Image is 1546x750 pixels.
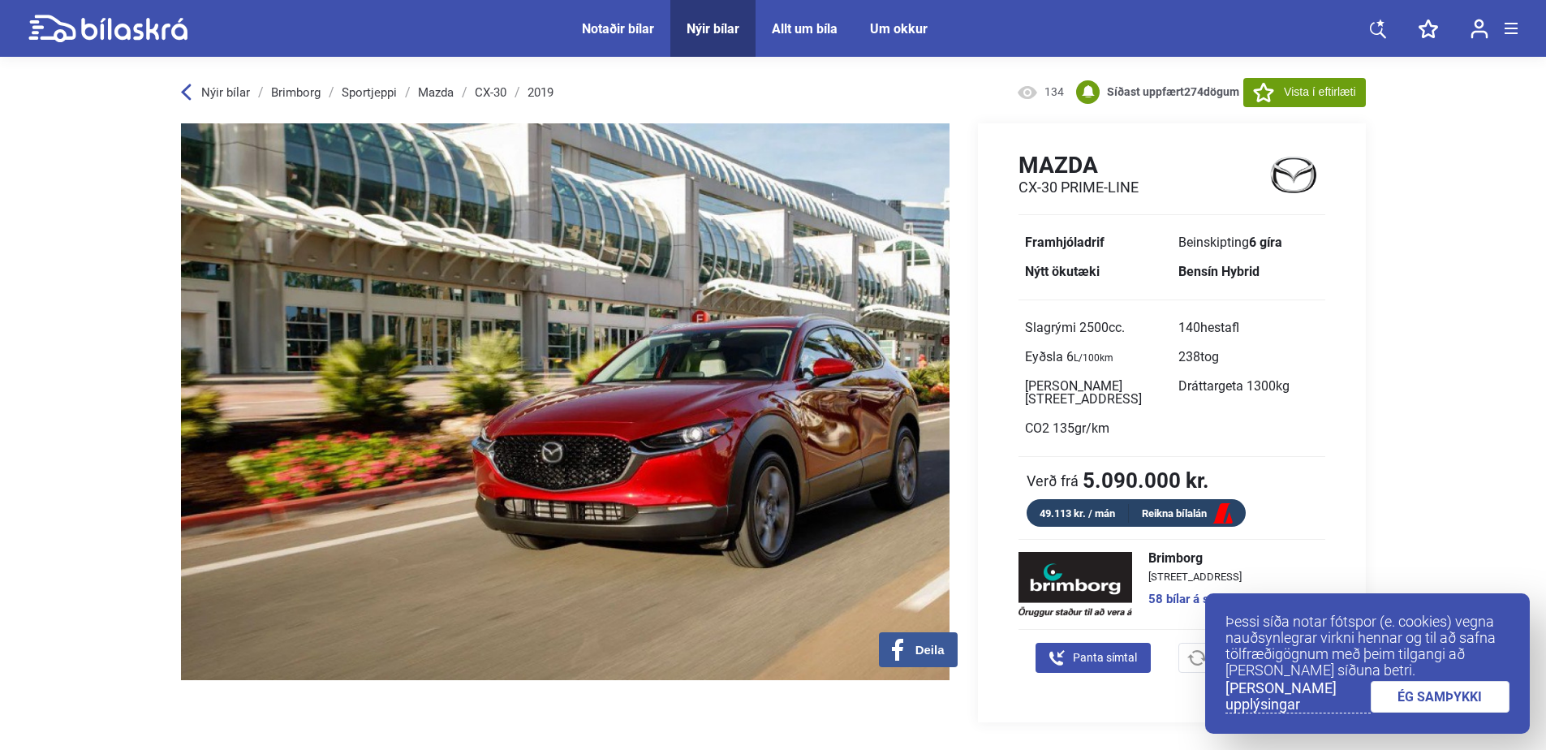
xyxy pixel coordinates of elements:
b: Bensín Hybrid [1178,264,1260,279]
a: Um okkur [870,21,928,37]
a: Nýir bílar [687,21,739,37]
b: 5.090.000 kr. [1083,470,1209,491]
span: 140 [1178,320,1239,335]
span: Verð frá [1027,472,1079,489]
span: CO2 135 [1025,420,1109,436]
p: Þessi síða notar fótspor (e. cookies) vegna nauðsynlegrar virkni hennar og til að safna tölfræðig... [1225,614,1509,679]
span: Deila [915,643,945,657]
a: Allt um bíla [772,21,838,37]
a: Sportjeppi [342,86,397,99]
h2: CX-30 Prime-line [1018,179,1139,196]
a: 2019 [528,86,553,99]
a: Brimborg [271,86,321,99]
button: Deila [879,632,958,667]
span: [PERSON_NAME][STREET_ADDRESS] [1025,378,1142,407]
b: Framhjóladrif [1025,235,1105,250]
span: Vista í eftirlæti [1284,84,1355,101]
span: Eyðsla 6 [1025,349,1113,364]
span: tog [1200,349,1219,364]
b: Síðast uppfært dögum [1107,85,1239,98]
b: Nýtt ökutæki [1025,264,1100,279]
span: 134 [1044,84,1065,101]
b: 6 gíra [1249,235,1282,250]
span: hestafl [1200,320,1239,335]
img: user-login.svg [1471,19,1488,39]
a: Mazda [418,86,454,99]
h1: Mazda [1018,152,1139,179]
span: 238 [1178,349,1219,364]
a: 58 bílar á söluskrá [1148,593,1249,606]
a: CX-30 [475,86,506,99]
span: kg [1276,378,1290,394]
a: Reikna bílalán [1129,504,1246,524]
sub: L/100km [1074,352,1113,364]
span: cc. [1109,320,1125,335]
span: Brimborg [1148,552,1249,565]
a: Notaðir bílar [582,21,654,37]
a: ÉG SAMÞYKKI [1371,681,1510,713]
span: Beinskipting [1178,235,1282,250]
span: gr/km [1074,420,1109,436]
a: [PERSON_NAME] upplýsingar [1225,680,1371,713]
span: 274 [1184,85,1204,98]
div: 49.113 kr. / mán [1027,504,1129,523]
span: Dráttargeta 1300 [1178,378,1290,394]
span: Nýir bílar [201,85,250,100]
span: Slagrými 2500 [1025,320,1125,335]
span: Panta símtal [1073,649,1137,666]
span: [STREET_ADDRESS] [1148,571,1249,582]
button: Vista í eftirlæti [1243,78,1365,107]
